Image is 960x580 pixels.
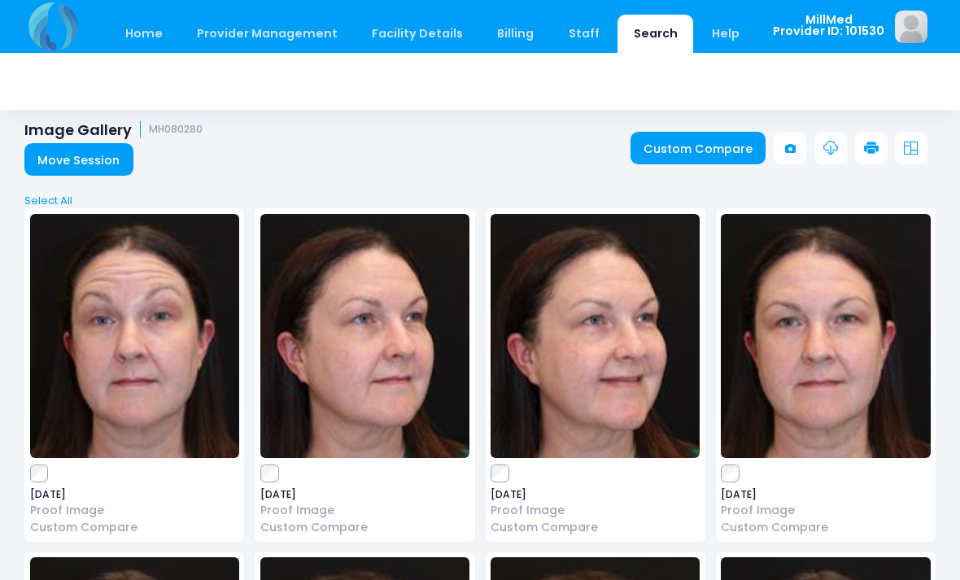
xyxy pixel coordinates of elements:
a: Proof Image [721,502,930,519]
span: [DATE] [30,490,239,499]
img: image [721,214,930,458]
a: Custom Compare [491,519,700,536]
img: image [30,214,239,458]
a: Staff [552,15,615,53]
a: Proof Image [260,502,469,519]
a: Facility Details [356,15,479,53]
a: Home [109,15,178,53]
span: [DATE] [260,490,469,499]
h1: Image Gallery [24,121,203,138]
small: MH080280 [149,124,203,136]
img: image [491,214,700,458]
a: Custom Compare [260,519,469,536]
a: Custom Compare [30,519,239,536]
a: Move Session [24,143,133,176]
a: Provider Management [181,15,353,53]
a: Help [696,15,756,53]
img: image [260,214,469,458]
a: Search [617,15,693,53]
a: Custom Compare [721,519,930,536]
img: image [895,11,927,43]
span: [DATE] [721,490,930,499]
a: Billing [482,15,550,53]
a: Custom Compare [631,132,766,164]
span: MillMed Provider ID: 101530 [773,14,884,37]
a: Proof Image [491,502,700,519]
a: Select All [20,193,941,209]
span: [DATE] [491,490,700,499]
a: Proof Image [30,502,239,519]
